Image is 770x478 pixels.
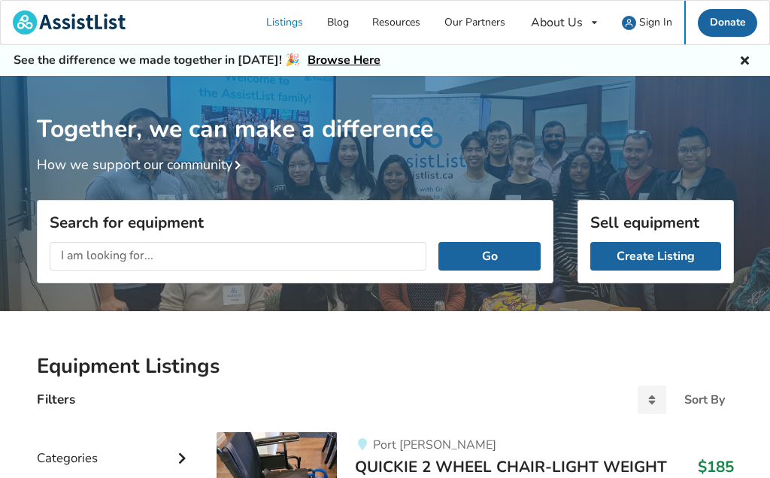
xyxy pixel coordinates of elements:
img: assistlist-logo [13,11,126,35]
a: Blog [315,1,361,44]
h1: Together, we can make a difference [37,76,734,144]
h2: Equipment Listings [37,353,734,380]
h4: Filters [37,391,75,408]
h5: See the difference we made together in [DATE]! 🎉 [14,53,380,68]
a: How we support our community [37,156,247,174]
button: Go [438,242,540,271]
a: Create Listing [590,242,721,271]
a: Browse Here [308,52,380,68]
span: Port [PERSON_NAME] [373,437,496,453]
a: Donate [698,9,758,37]
input: I am looking for... [50,242,427,271]
div: Categories [37,420,193,473]
h3: Sell equipment [590,213,721,232]
h3: $185 [698,457,734,476]
div: Sort By [684,394,725,406]
a: user icon Sign In [611,1,685,44]
a: Listings [255,1,316,44]
img: user icon [622,16,636,30]
h3: Search for equipment [50,213,541,232]
span: QUICKIE 2 WHEEL CHAIR-LIGHT WEIGHT [355,456,667,477]
span: Sign In [639,15,672,29]
a: Resources [361,1,433,44]
a: Our Partners [432,1,517,44]
div: About Us [531,17,583,29]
